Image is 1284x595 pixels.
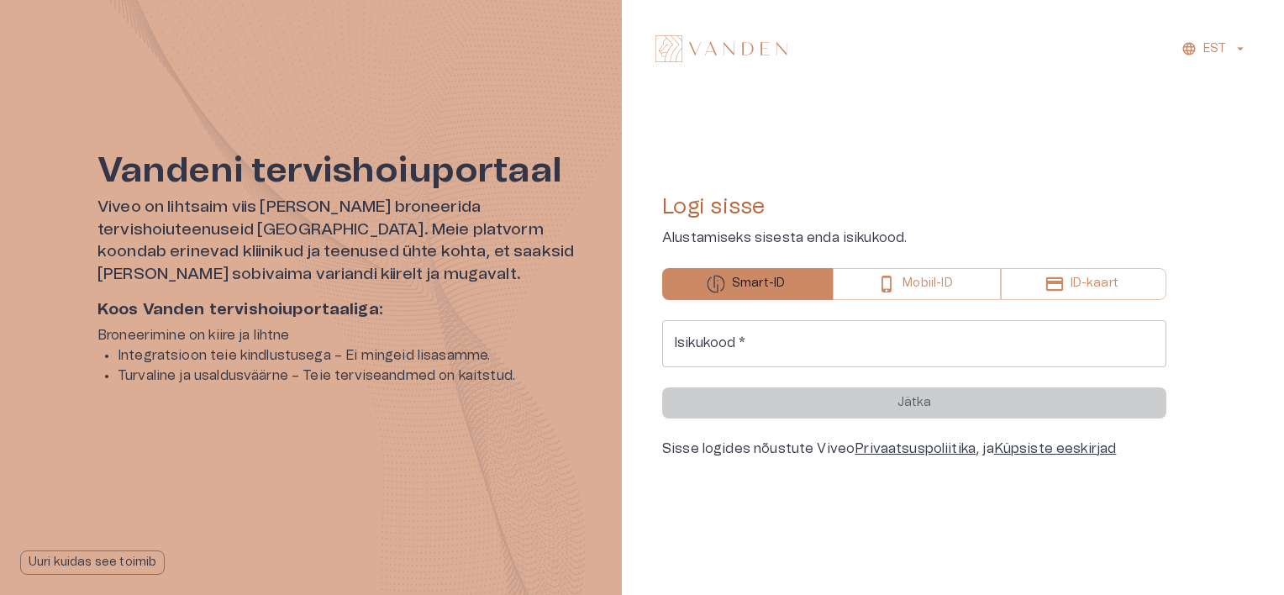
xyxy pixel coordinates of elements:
p: Uuri kuidas see toimib [29,554,156,571]
a: Privaatsuspoliitika [855,442,976,455]
p: ID-kaart [1071,275,1118,292]
button: EST [1179,37,1250,61]
button: Uuri kuidas see toimib [20,550,165,575]
a: Küpsiste eeskirjad [994,442,1117,455]
img: Vanden logo [655,35,787,62]
p: Alustamiseks sisesta enda isikukood. [662,228,1166,248]
button: Mobiil-ID [833,268,1000,300]
p: Mobiil-ID [902,275,952,292]
button: Smart-ID [662,268,833,300]
p: Smart-ID [732,275,785,292]
p: EST [1203,40,1226,58]
h4: Logi sisse [662,193,1166,220]
iframe: Help widget launcher [1153,519,1284,566]
div: Sisse logides nõustute Viveo , ja [662,439,1166,459]
button: ID-kaart [1001,268,1166,300]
